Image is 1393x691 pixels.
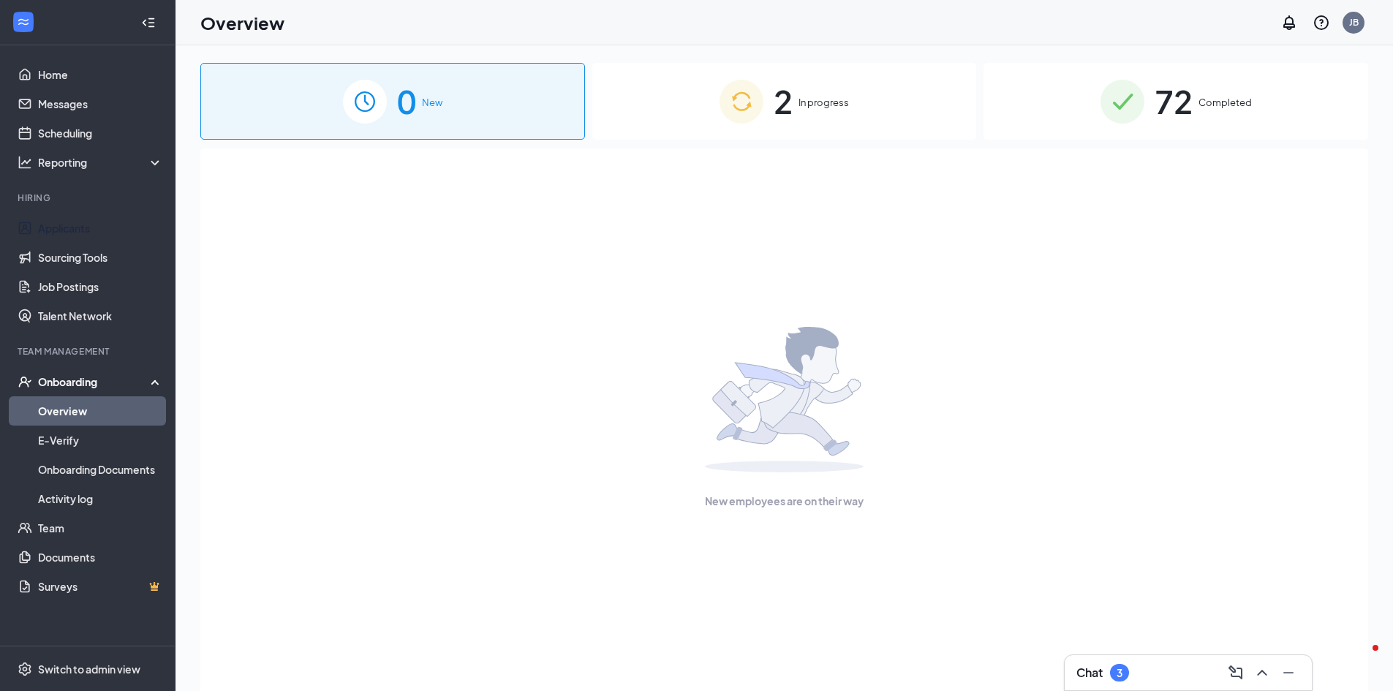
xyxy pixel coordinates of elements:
[1155,76,1193,127] span: 72
[38,214,163,243] a: Applicants
[38,484,163,513] a: Activity log
[799,95,849,110] span: In progress
[38,155,164,170] div: Reporting
[422,95,442,110] span: New
[141,15,156,30] svg: Collapse
[1076,665,1103,681] h3: Chat
[1198,95,1252,110] span: Completed
[200,10,284,35] h1: Overview
[1313,14,1330,31] svg: QuestionInfo
[18,374,32,389] svg: UserCheck
[38,60,163,89] a: Home
[38,396,163,426] a: Overview
[38,455,163,484] a: Onboarding Documents
[1117,667,1122,679] div: 3
[1277,661,1300,684] button: Minimize
[1280,664,1297,681] svg: Minimize
[18,192,160,204] div: Hiring
[38,572,163,601] a: SurveysCrown
[38,118,163,148] a: Scheduling
[1253,664,1271,681] svg: ChevronUp
[18,345,160,358] div: Team Management
[1343,641,1378,676] iframe: Intercom live chat
[1227,664,1245,681] svg: ComposeMessage
[38,301,163,331] a: Talent Network
[38,513,163,543] a: Team
[38,243,163,272] a: Sourcing Tools
[1280,14,1298,31] svg: Notifications
[1250,661,1274,684] button: ChevronUp
[1224,661,1247,684] button: ComposeMessage
[397,76,416,127] span: 0
[38,89,163,118] a: Messages
[774,76,793,127] span: 2
[38,543,163,572] a: Documents
[16,15,31,29] svg: WorkstreamLogo
[38,426,163,455] a: E-Verify
[705,493,864,509] span: New employees are on their way
[1349,16,1359,29] div: JB
[18,155,32,170] svg: Analysis
[38,374,151,389] div: Onboarding
[18,662,32,676] svg: Settings
[38,662,140,676] div: Switch to admin view
[38,272,163,301] a: Job Postings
